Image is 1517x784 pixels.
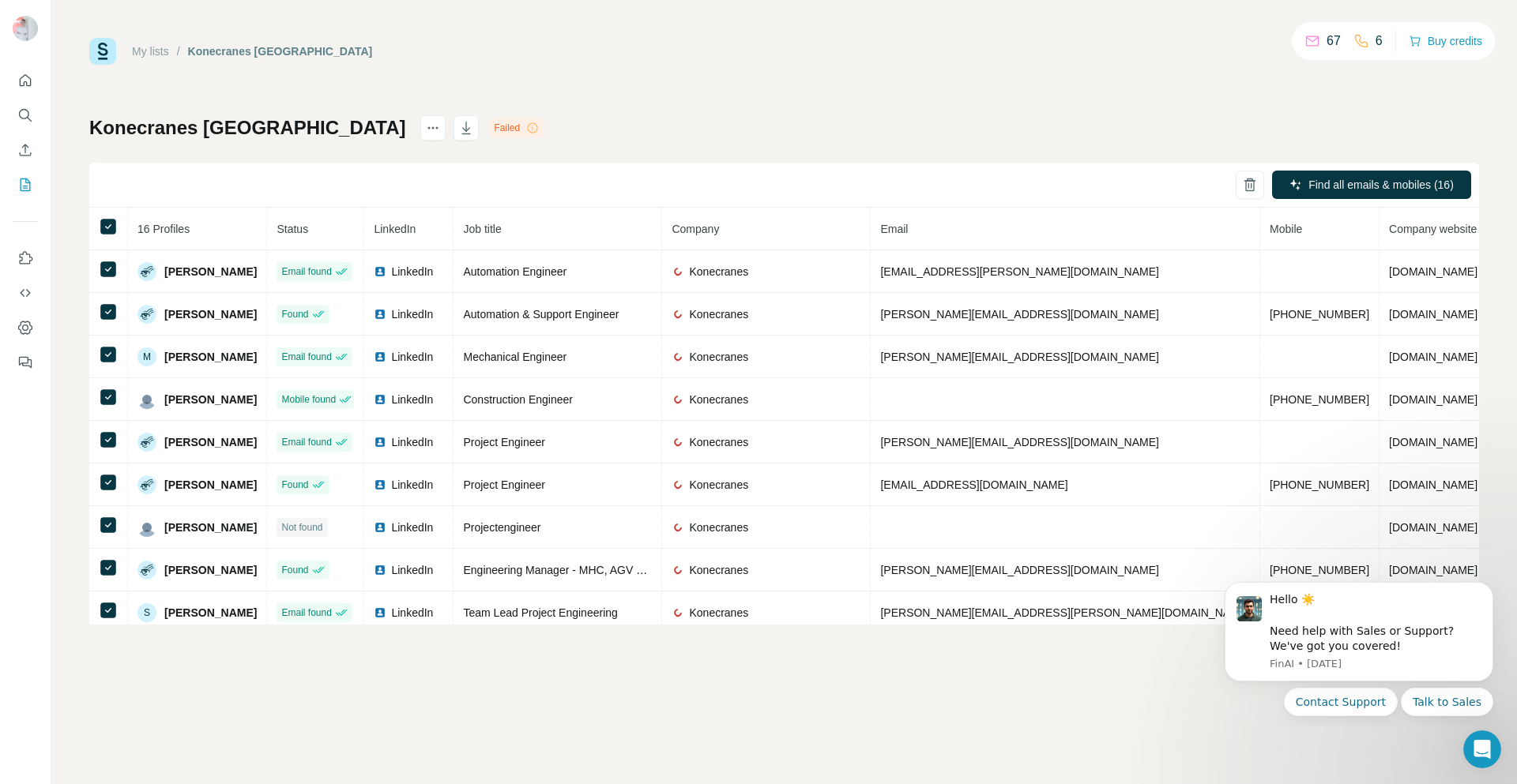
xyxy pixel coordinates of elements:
[463,265,567,278] span: Automation Engineer
[374,521,386,534] img: LinkedIn logo
[672,521,684,534] img: company-logo
[13,279,38,307] button: Use Surfe API
[1463,730,1501,768] iframe: Intercom live chat
[281,307,308,321] span: Found
[137,262,156,281] img: Avatar
[1270,393,1369,406] span: [PHONE_NUMBER]
[463,393,573,406] span: Construction Engineer
[880,351,1158,363] span: [PERSON_NAME][EMAIL_ADDRESS][DOMAIN_NAME]
[13,101,38,129] button: Search
[164,434,257,450] span: [PERSON_NAME]
[391,562,433,578] span: LinkedIn
[1376,32,1383,51] p: 6
[13,16,38,41] img: Avatar
[1272,171,1471,199] button: Find all emails & mobiles (16)
[1389,265,1477,278] span: [DOMAIN_NAME]
[374,478,386,491] img: LinkedIn logo
[164,562,257,578] span: [PERSON_NAME]
[1270,223,1302,235] span: Mobile
[1389,564,1477,576] span: [DOMAIN_NAME]
[1389,351,1477,363] span: [DOMAIN_NAME]
[463,478,545,491] span: Project Engineer
[672,223,719,235] span: Company
[177,43,180,59] li: /
[672,351,684,363] img: company-logo
[13,66,38,95] button: Quick start
[13,313,38,342] button: Dashboard
[672,564,684,576] img: company-logo
[672,265,684,278] img: company-logo
[281,563,308,577] span: Found
[374,606,386,619] img: LinkedIn logo
[374,265,386,278] img: LinkedIn logo
[391,392,433,407] span: LinkedIn
[188,43,373,59] div: Konecranes [GEOGRAPHIC_DATA]
[164,392,257,407] span: [PERSON_NAME]
[672,436,684,448] img: company-logo
[689,434,748,450] span: Konecranes
[391,477,433,493] span: LinkedIn
[281,264,331,279] span: Email found
[391,264,433,279] span: LinkedIn
[463,606,617,619] span: Team Lead Project Engineering
[463,521,540,534] span: Projectengineer
[137,561,156,580] img: Avatar
[490,118,544,137] div: Failed
[164,605,257,621] span: [PERSON_NAME]
[689,520,748,535] span: Konecranes
[1308,177,1454,193] span: Find all emails & mobiles (16)
[689,264,748,279] span: Konecranes
[672,393,684,406] img: company-logo
[137,305,156,324] img: Avatar
[374,393,386,406] img: LinkedIn logo
[132,45,169,58] a: My lists
[463,436,545,448] span: Project Engineer
[689,392,748,407] span: Konecranes
[463,308,619,321] span: Automation & Support Engineer
[374,351,386,363] img: LinkedIn logo
[374,436,386,448] img: LinkedIn logo
[463,351,567,363] span: Mechanical Engineer
[880,564,1158,576] span: [PERSON_NAME][EMAIL_ADDRESS][DOMAIN_NAME]
[89,115,406,141] h1: Konecranes [GEOGRAPHIC_DATA]
[13,244,38,272] button: Use Surfe on LinkedIn
[391,520,433,535] span: LinkedIn
[137,475,156,494] img: Avatar
[164,349,257,365] span: [PERSON_NAME]
[164,520,257,535] span: [PERSON_NAME]
[420,115,446,141] button: actions
[689,306,748,322] span: Konecranes
[463,223,501,235] span: Job title
[1201,568,1517,726] iframe: Intercom notifications message
[672,606,684,619] img: company-logo
[689,562,748,578] span: Konecranes
[880,478,1067,491] span: [EMAIL_ADDRESS][DOMAIN_NAME]
[391,306,433,322] span: LinkedIn
[672,308,684,321] img: company-logo
[463,564,762,576] span: Engineering Manager - MHC, AGV & [PERSON_NAME] ASC
[1389,308,1477,321] span: [DOMAIN_NAME]
[281,435,331,449] span: Email found
[880,606,1250,619] span: [PERSON_NAME][EMAIL_ADDRESS][PERSON_NAME][DOMAIN_NAME]
[391,349,433,365] span: LinkedIn
[391,434,433,450] span: LinkedIn
[281,392,336,407] span: Mobile found
[374,564,386,576] img: LinkedIn logo
[1270,308,1369,321] span: [PHONE_NUMBER]
[1327,32,1341,51] p: 67
[880,265,1158,278] span: [EMAIL_ADDRESS][PERSON_NAME][DOMAIN_NAME]
[13,171,38,199] button: My lists
[689,349,748,365] span: Konecranes
[1270,564,1369,576] span: [PHONE_NUMBER]
[281,520,322,535] span: Not found
[689,477,748,493] span: Konecranes
[1409,30,1482,52] button: Buy credits
[281,350,331,364] span: Email found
